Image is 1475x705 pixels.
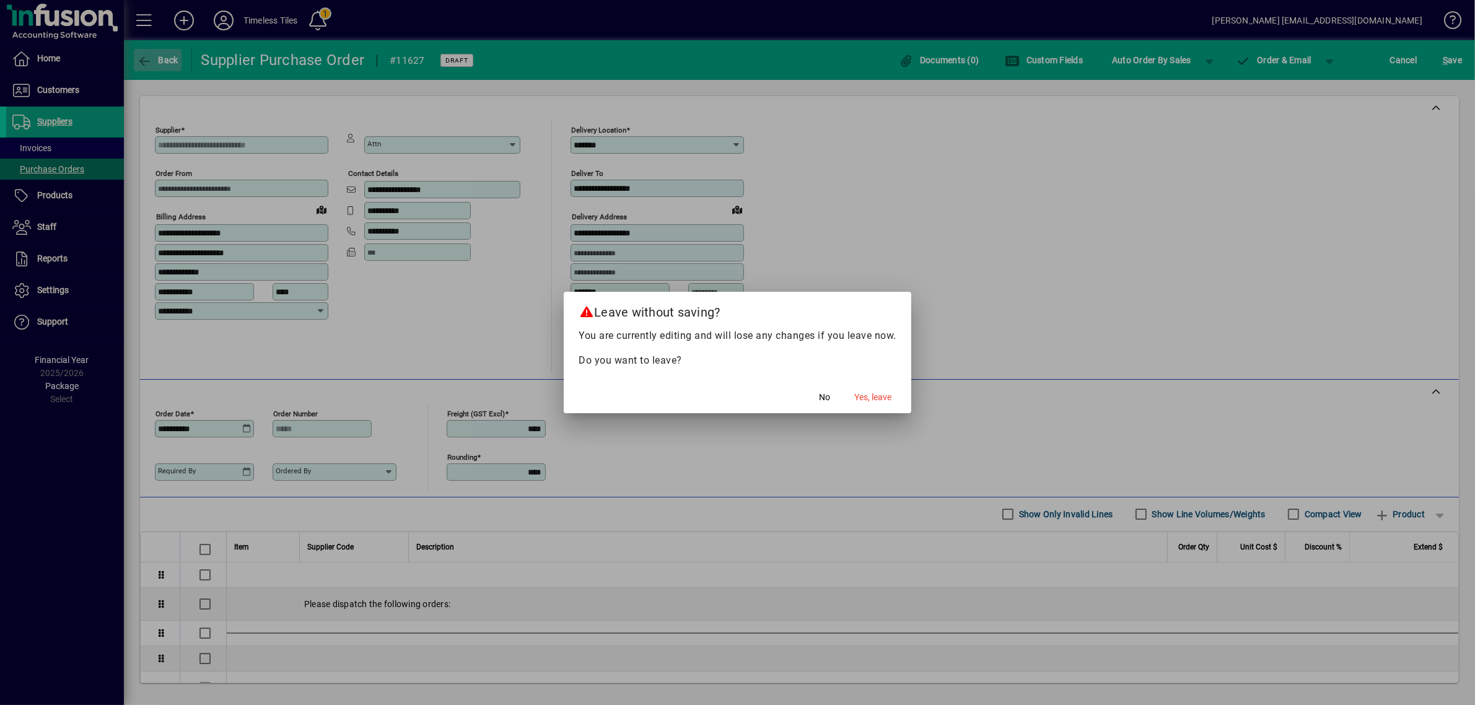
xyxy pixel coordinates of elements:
h2: Leave without saving? [564,292,911,328]
span: No [819,391,830,404]
p: Do you want to leave? [579,353,896,368]
p: You are currently editing and will lose any changes if you leave now. [579,328,896,343]
button: No [805,386,844,408]
span: Yes, leave [854,391,891,404]
button: Yes, leave [849,386,896,408]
